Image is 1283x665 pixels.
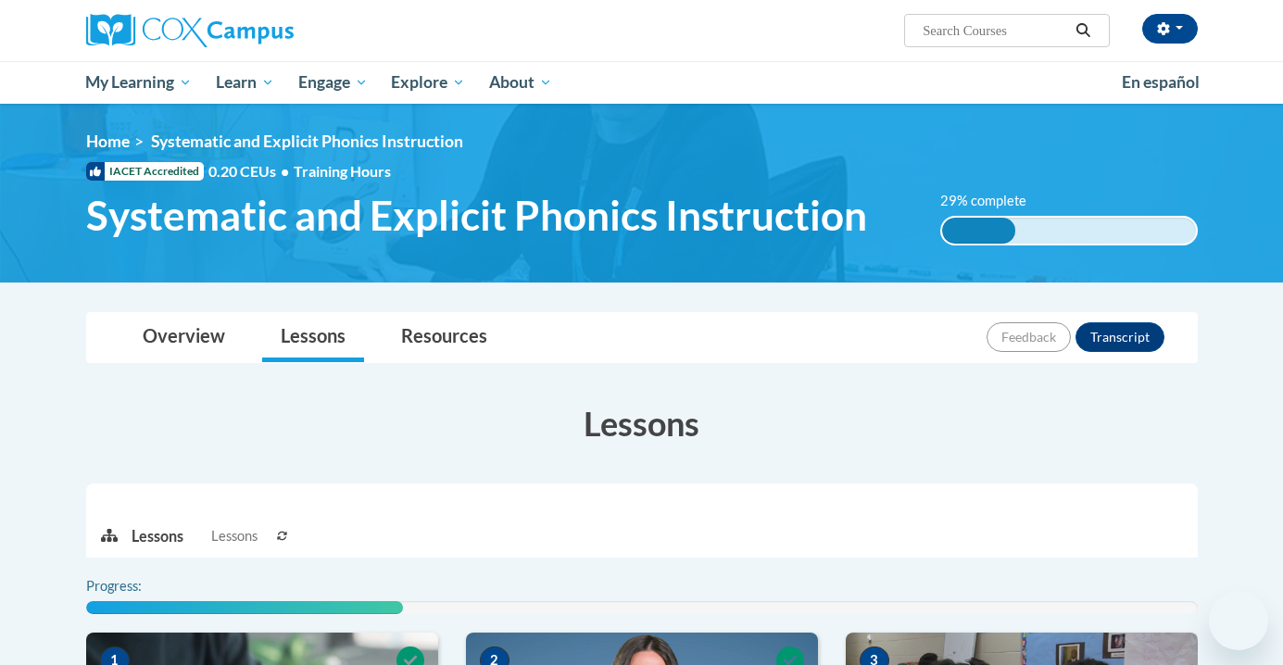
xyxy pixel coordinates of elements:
h3: Lessons [86,400,1198,446]
iframe: Button to launch messaging window [1209,591,1268,650]
div: 29% complete [942,218,1015,244]
span: IACET Accredited [86,162,204,181]
span: • [281,162,289,180]
span: Lessons [211,526,258,546]
label: 29% complete [940,191,1047,211]
span: About [489,71,552,94]
p: Lessons [132,526,183,546]
span: 0.20 CEUs [208,161,294,182]
button: Feedback [987,322,1071,352]
button: Transcript [1075,322,1164,352]
span: Systematic and Explicit Phonics Instruction [151,132,463,151]
a: En español [1110,63,1212,102]
input: Search Courses [921,19,1069,42]
span: Systematic and Explicit Phonics Instruction [86,191,867,240]
span: My Learning [85,71,192,94]
span: En español [1122,72,1200,92]
button: Account Settings [1142,14,1198,44]
div: Main menu [58,61,1226,104]
span: Training Hours [294,162,391,180]
a: Lessons [262,313,364,362]
a: My Learning [74,61,205,104]
img: Cox Campus [86,14,294,47]
span: Engage [298,71,368,94]
span: Learn [216,71,274,94]
span: Explore [391,71,465,94]
a: Cox Campus [86,14,438,47]
a: Overview [124,313,244,362]
a: Resources [383,313,506,362]
a: Explore [379,61,477,104]
a: About [477,61,564,104]
a: Learn [204,61,286,104]
label: Progress: [86,576,193,596]
a: Home [86,132,130,151]
a: Engage [286,61,380,104]
button: Search [1069,19,1097,42]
